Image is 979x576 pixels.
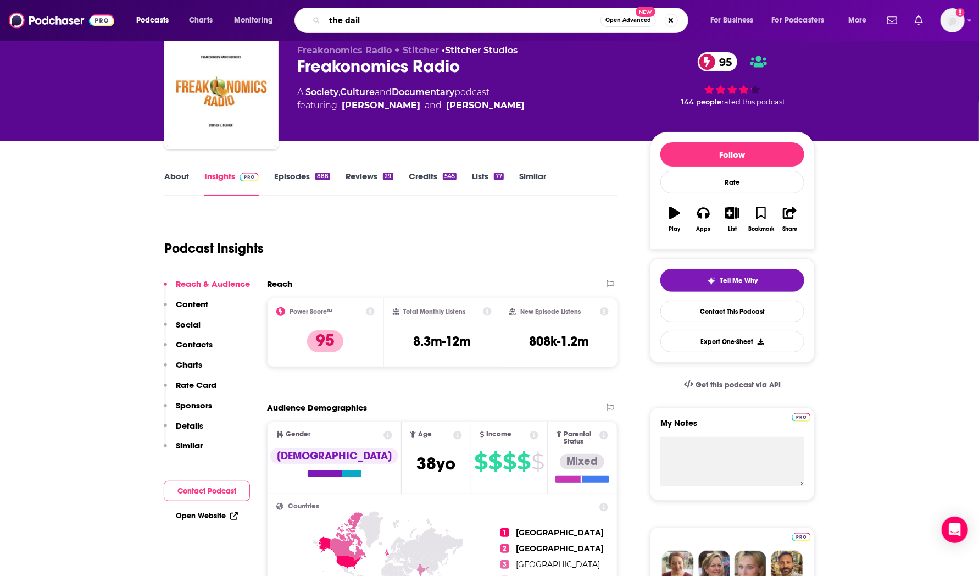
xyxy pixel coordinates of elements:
button: Content [164,299,208,319]
label: My Notes [660,418,804,437]
p: 95 [307,330,343,352]
div: Bookmark [748,226,774,232]
div: 95 144 peoplerated this podcast [650,45,815,113]
button: open menu [765,12,841,29]
h2: Audience Demographics [267,402,367,413]
span: More [848,13,867,28]
button: Open AdvancedNew [600,14,656,27]
span: [GEOGRAPHIC_DATA] [516,544,604,553]
h3: 8.3m-12m [413,333,471,350]
div: Mixed [560,454,604,469]
p: Rate Card [176,380,216,390]
div: 545 [443,173,457,180]
a: Contact This Podcast [660,301,804,322]
span: Charts [189,13,213,28]
span: $ [488,453,502,470]
a: Similar [519,171,546,196]
span: For Business [710,13,754,28]
span: 2 [500,544,509,553]
h3: 808k-1.2m [529,333,589,350]
button: open menu [841,12,881,29]
span: 1 [500,528,509,537]
span: Podcasts [136,13,169,28]
button: Play [660,200,689,239]
a: Charts [182,12,219,29]
div: 77 [494,173,504,180]
div: Rate [660,171,804,193]
img: Podchaser Pro [792,413,811,422]
button: Similar [164,440,203,461]
img: Podchaser Pro [792,533,811,541]
p: Reach & Audience [176,279,250,289]
div: Share [782,226,797,232]
img: Podchaser Pro [240,173,259,181]
span: $ [474,453,487,470]
a: Stephen Dubner [446,99,525,112]
a: Society [305,87,338,97]
h1: Podcast Insights [164,240,264,257]
div: [DEMOGRAPHIC_DATA] [270,448,398,464]
span: and [425,99,442,112]
span: Get this podcast via API [696,380,781,390]
p: Similar [176,440,203,451]
span: $ [531,453,544,470]
span: Gender [286,431,310,438]
a: About [164,171,189,196]
a: Show notifications dropdown [883,11,902,30]
span: [GEOGRAPHIC_DATA] [516,528,604,538]
button: Contact Podcast [164,481,250,501]
span: Open Advanced [605,18,651,23]
button: Social [164,319,201,340]
span: and [375,87,392,97]
a: Reviews29 [346,171,393,196]
span: $ [517,453,530,470]
a: Open Website [176,511,238,520]
svg: Add a profile image [956,8,965,17]
button: Export One-Sheet [660,331,804,352]
a: 95 [698,52,738,71]
a: Show notifications dropdown [910,11,927,30]
h2: New Episode Listens [520,308,581,315]
div: 29 [383,173,393,180]
span: Income [487,431,512,438]
div: Play [669,226,681,232]
a: Lists77 [472,171,504,196]
p: Content [176,299,208,309]
button: Bookmark [747,200,775,239]
a: Steve Levitt [342,99,420,112]
input: Search podcasts, credits, & more... [325,12,600,29]
img: Podchaser - Follow, Share and Rate Podcasts [9,10,114,31]
button: open menu [129,12,183,29]
div: 888 [315,173,330,180]
span: For Podcasters [772,13,825,28]
span: 95 [709,52,738,71]
a: Stitcher Studios [445,45,518,56]
a: Credits545 [409,171,457,196]
button: Sponsors [164,400,212,420]
img: tell me why sparkle [707,276,716,285]
span: Logged in as WE_Broadcast [941,8,965,32]
button: Follow [660,142,804,167]
span: New [636,7,655,17]
a: Pro website [792,531,811,541]
span: Tell Me Why [720,276,758,285]
span: 144 people [681,98,721,106]
span: Age [418,431,432,438]
button: open menu [703,12,767,29]
span: $ [503,453,516,470]
a: Culture [340,87,375,97]
button: tell me why sparkleTell Me Why [660,269,804,292]
button: Show profile menu [941,8,965,32]
h2: Reach [267,279,292,289]
p: Contacts [176,339,213,350]
button: Contacts [164,339,213,359]
a: Pro website [792,411,811,422]
h2: Total Monthly Listens [404,308,466,315]
img: Freakonomics Radio [166,37,276,147]
h2: Power Score™ [290,308,332,315]
span: rated this podcast [721,98,785,106]
img: User Profile [941,8,965,32]
a: Episodes888 [274,171,330,196]
button: Rate Card [164,380,216,400]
